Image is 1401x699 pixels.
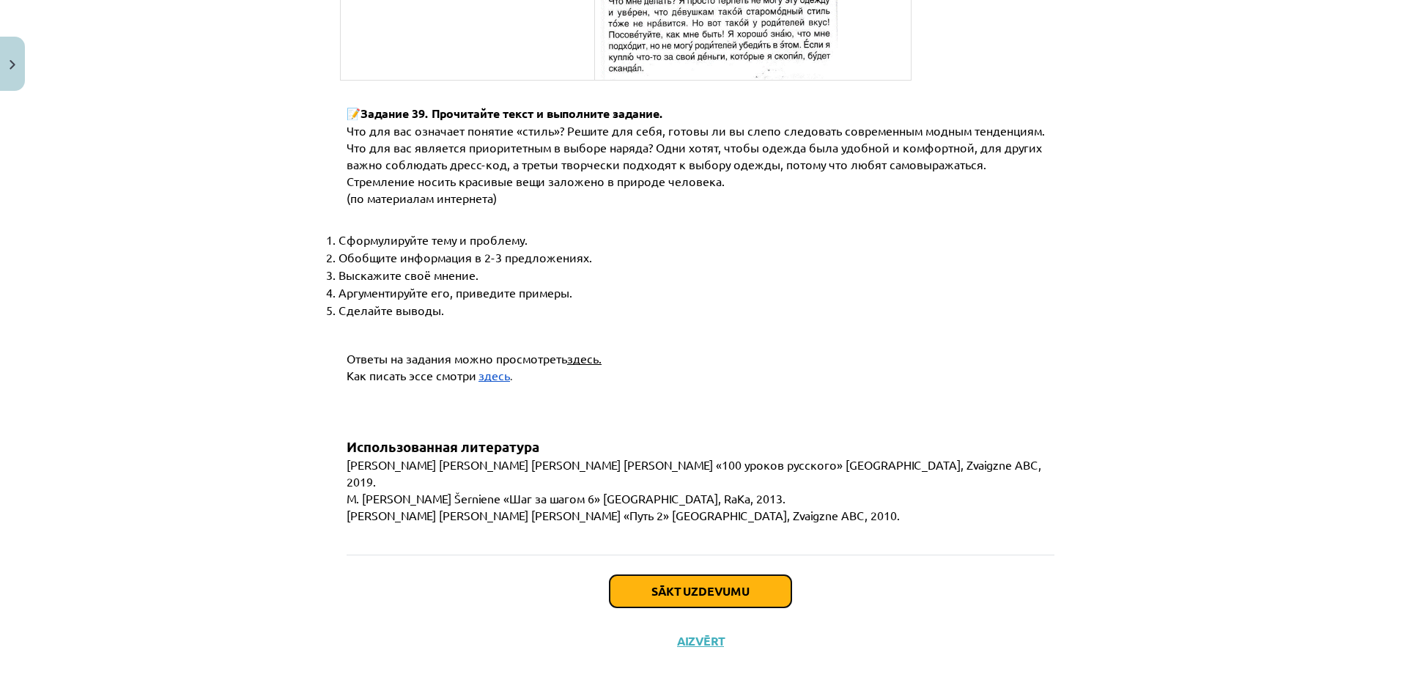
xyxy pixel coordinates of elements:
span: [PERSON_NAME] [PERSON_NAME] [PERSON_NAME] [PERSON_NAME] «100 уроков русского» [GEOGRAPHIC_DATA], ... [347,457,1044,489]
span: 📝 [347,106,361,121]
span: Выскажите своё мнение. [339,267,478,282]
span: Обобщите информация в 2-3 предложениях. [339,250,592,265]
button: Sākt uzdevumu [610,575,791,607]
span: Что для вас означает понятие «стиль»? Решите для себя, готовы ли вы слепо следовать современным м... [347,123,1048,188]
span: Сделайте выводы. [339,303,444,317]
span: здесь. [567,351,602,366]
span: [PERSON_NAME] [PERSON_NAME] [PERSON_NAME] «Путь 2» [GEOGRAPHIC_DATA], Zvaigzne ABC, 2010. [347,508,900,522]
span: Сформулируйте тему и проблему. [339,232,528,247]
span: Аргументируйте его, приведите примеры. [339,285,572,300]
span: Ответы на задания можно просмотреть [347,351,567,366]
span: Задание 39. Прочитайте текст и выполните задание. [361,106,663,121]
a: здесь [478,369,510,382]
span: Как писать эссе смотри [347,368,476,382]
span: здесь [478,368,510,382]
b: . [347,369,512,382]
img: icon-close-lesson-0947bae3869378f0d4975bcd49f059093ad1ed9edebbc8119c70593378902aed.svg [10,60,15,70]
button: Aizvērt [673,634,728,648]
span: Использованная литература [347,437,539,456]
span: M. [PERSON_NAME] Šerniene «Шаг за шагом 6» [GEOGRAPHIC_DATA], RaKa, 2013. [347,491,785,506]
span: (по материалам интернета) [347,191,497,205]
